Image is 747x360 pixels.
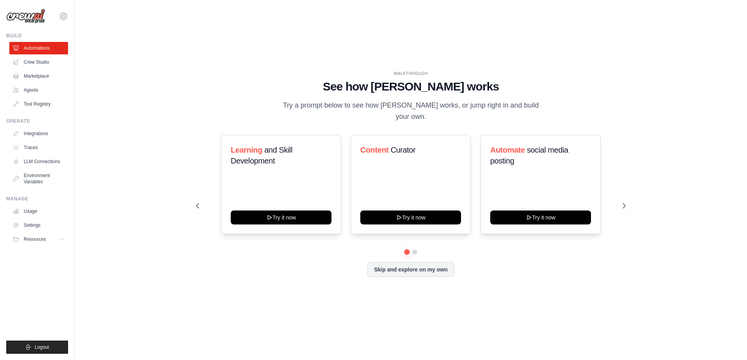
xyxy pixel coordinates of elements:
h1: See how [PERSON_NAME] works [196,80,626,94]
img: Logo [6,9,45,24]
a: Integrations [9,127,68,140]
div: Manage [6,196,68,202]
a: LLM Connections [9,155,68,168]
span: social media posting [490,146,568,165]
iframe: Chat Widget [708,323,747,360]
a: Settings [9,219,68,231]
button: Try it now [231,210,331,224]
p: Try a prompt below to see how [PERSON_NAME] works, or jump right in and build your own. [280,100,542,123]
div: Build [6,33,68,39]
span: Automate [490,146,525,154]
div: Operate [6,118,68,124]
span: Curator [391,146,416,154]
button: Logout [6,341,68,354]
button: Try it now [490,210,591,224]
a: Usage [9,205,68,217]
button: Skip and explore on my own [367,262,454,277]
a: Agents [9,84,68,96]
div: WALKTHROUGH [196,71,626,77]
a: Traces [9,141,68,154]
button: Try it now [360,210,461,224]
span: Content [360,146,389,154]
span: Resources [24,236,46,242]
a: Environment Variables [9,169,68,188]
a: Marketplace [9,70,68,82]
button: Resources [9,233,68,245]
a: Tool Registry [9,98,68,110]
a: Crew Studio [9,56,68,68]
span: Logout [35,344,49,350]
span: Learning [231,146,262,154]
a: Automations [9,42,68,54]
